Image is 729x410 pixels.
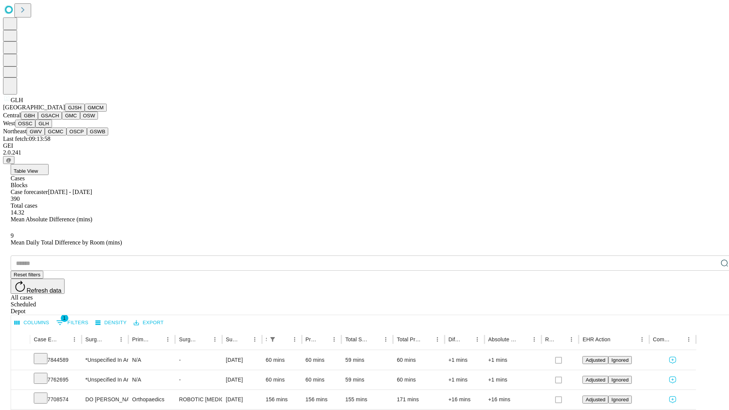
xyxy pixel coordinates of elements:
[370,334,380,345] button: Sort
[249,334,260,345] button: Menu
[529,334,540,345] button: Menu
[289,334,300,345] button: Menu
[306,350,338,370] div: 60 mins
[582,396,608,404] button: Adjusted
[116,334,126,345] button: Menu
[472,334,483,345] button: Menu
[210,334,220,345] button: Menu
[66,128,87,136] button: OSCP
[11,216,92,222] span: Mean Absolute Difference (mins)
[61,314,68,322] span: 1
[345,370,389,389] div: 59 mins
[448,390,481,409] div: +16 mins
[306,370,338,389] div: 60 mins
[488,336,518,342] div: Absolute Difference
[27,128,45,136] button: GWV
[397,336,421,342] div: Total Predicted Duration
[132,317,166,329] button: Export
[585,377,605,383] span: Adjusted
[279,334,289,345] button: Sort
[555,334,566,345] button: Sort
[13,317,51,329] button: Select columns
[488,370,538,389] div: +1 mins
[226,390,258,409] div: [DATE]
[318,334,329,345] button: Sort
[266,336,267,342] div: Scheduled In Room Duration
[62,112,80,120] button: GMC
[80,112,98,120] button: OSW
[448,336,461,342] div: Difference
[93,317,129,329] button: Density
[132,336,151,342] div: Primary Service
[3,120,15,126] span: West
[3,136,50,142] span: Last fetch: 09:13:58
[34,350,78,370] div: 7844589
[179,336,198,342] div: Surgery Name
[582,356,608,364] button: Adjusted
[11,202,37,209] span: Total cases
[226,336,238,342] div: Surgery Date
[11,209,24,216] span: 14.32
[582,336,610,342] div: EHR Action
[608,356,631,364] button: Ignored
[637,334,647,345] button: Menu
[34,370,78,389] div: 7762695
[27,287,62,294] span: Refresh data
[545,336,555,342] div: Resolved in EHR
[380,334,391,345] button: Menu
[179,350,218,370] div: -
[3,156,14,164] button: @
[179,390,218,409] div: ROBOTIC [MEDICAL_DATA] KNEE TOTAL
[266,390,298,409] div: 156 mins
[11,279,65,294] button: Refresh data
[267,334,278,345] button: Show filters
[397,370,441,389] div: 60 mins
[306,390,338,409] div: 156 mins
[3,142,726,149] div: GEI
[15,354,26,367] button: Expand
[673,334,683,345] button: Sort
[683,334,694,345] button: Menu
[566,334,577,345] button: Menu
[488,350,538,370] div: +1 mins
[179,370,218,389] div: -
[582,376,608,384] button: Adjusted
[14,272,40,278] span: Reset filters
[448,350,481,370] div: +1 mins
[85,350,125,370] div: *Unspecified In And Out Surgery Glh
[461,334,472,345] button: Sort
[345,336,369,342] div: Total Scheduled Duration
[65,104,85,112] button: GJSH
[345,390,389,409] div: 155 mins
[226,370,258,389] div: [DATE]
[11,271,43,279] button: Reset filters
[397,350,441,370] div: 60 mins
[611,334,622,345] button: Sort
[397,390,441,409] div: 171 mins
[432,334,443,345] button: Menu
[448,370,481,389] div: +1 mins
[58,334,69,345] button: Sort
[132,350,171,370] div: N/A
[608,376,631,384] button: Ignored
[608,396,631,404] button: Ignored
[11,164,49,175] button: Table View
[85,104,107,112] button: GMCM
[34,336,58,342] div: Case Epic Id
[45,128,66,136] button: GCMC
[15,393,26,407] button: Expand
[266,350,298,370] div: 60 mins
[85,390,125,409] div: DO [PERSON_NAME] [PERSON_NAME]
[48,189,92,195] span: [DATE] - [DATE]
[199,334,210,345] button: Sort
[518,334,529,345] button: Sort
[69,334,80,345] button: Menu
[306,336,318,342] div: Predicted In Room Duration
[585,357,605,363] span: Adjusted
[11,189,48,195] span: Case forecaster
[85,370,125,389] div: *Unspecified In And Out Surgery Glh
[239,334,249,345] button: Sort
[38,112,62,120] button: GSACH
[3,104,65,110] span: [GEOGRAPHIC_DATA]
[585,397,605,402] span: Adjusted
